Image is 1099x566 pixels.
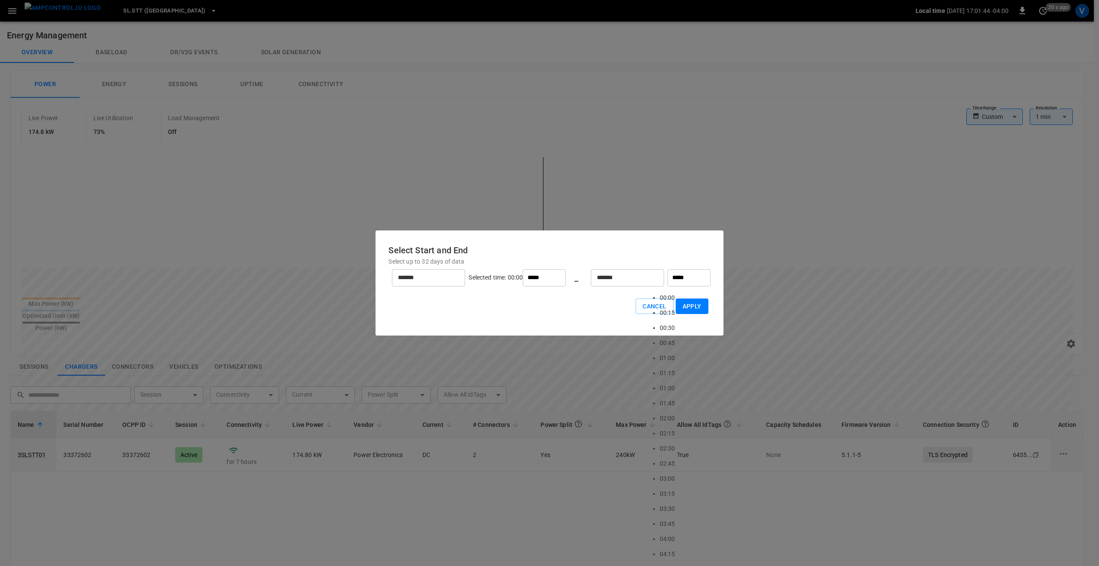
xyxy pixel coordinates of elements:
li: 03:15 [660,486,675,501]
li: 02:00 [660,411,675,426]
li: 02:45 [660,456,675,471]
li: 02:15 [660,426,675,441]
li: 04:15 [660,547,675,562]
h6: _ [574,271,578,285]
li: 01:30 [660,381,675,396]
li: 01:00 [660,351,675,366]
li: 03:45 [660,516,675,532]
li: 02:30 [660,441,675,456]
li: 00:30 [660,320,675,336]
li: 03:30 [660,501,675,516]
li: 04:00 [660,532,675,547]
button: Apply [676,299,708,314]
li: 01:45 [660,396,675,411]
span: Selected time: 00:00 [469,274,523,280]
li: 01:15 [660,366,675,381]
li: 00:15 [660,305,675,320]
button: Cancel [636,299,673,314]
li: 03:00 [660,471,675,486]
li: 00:45 [660,336,675,351]
p: Select up to 32 days of data [388,257,710,266]
li: 00:00 [660,290,675,305]
h6: Select Start and End [388,243,710,257]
